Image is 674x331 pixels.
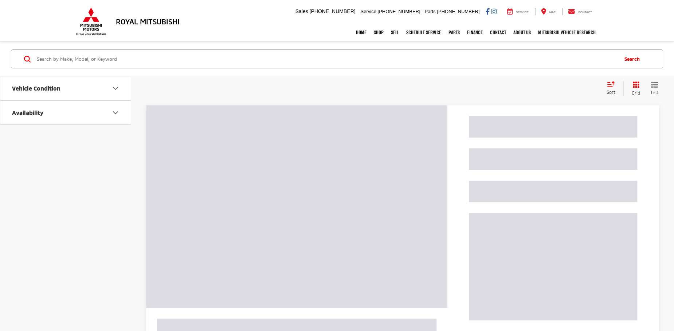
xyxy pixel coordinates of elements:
[607,89,615,95] span: Sort
[486,23,510,41] a: Contact
[563,8,597,15] a: Contact
[632,90,640,96] span: Grid
[370,23,387,41] a: Shop
[387,23,403,41] a: Sell
[0,76,132,100] button: Vehicle ConditionVehicle Condition
[378,9,420,14] span: [PHONE_NUMBER]
[437,9,479,14] span: [PHONE_NUMBER]
[0,101,132,124] button: AvailabilityAvailability
[534,23,599,41] a: Mitsubishi Vehicle Research
[403,23,445,41] a: Schedule Service: Opens in a new tab
[646,81,664,96] button: List View
[536,8,561,15] a: Map
[310,8,356,14] span: [PHONE_NUMBER]
[486,8,490,14] a: Facebook: Click to visit our Facebook page
[424,9,435,14] span: Parts
[463,23,486,41] a: Finance
[617,50,650,68] button: Search
[116,17,180,25] h3: Royal Mitsubishi
[651,89,658,96] span: List
[111,84,120,93] div: Vehicle Condition
[361,9,376,14] span: Service
[578,11,592,14] span: Contact
[75,7,107,36] img: Mitsubishi
[516,11,529,14] span: Service
[603,81,623,96] button: Select sort value
[36,50,617,68] input: Search by Make, Model, or Keyword
[12,109,43,116] div: Availability
[12,85,60,92] div: Vehicle Condition
[445,23,463,41] a: Parts: Opens in a new tab
[111,108,120,117] div: Availability
[510,23,534,41] a: About Us
[352,23,370,41] a: Home
[502,8,534,15] a: Service
[491,8,497,14] a: Instagram: Click to visit our Instagram page
[549,11,556,14] span: Map
[295,8,308,14] span: Sales
[623,81,646,96] button: Grid View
